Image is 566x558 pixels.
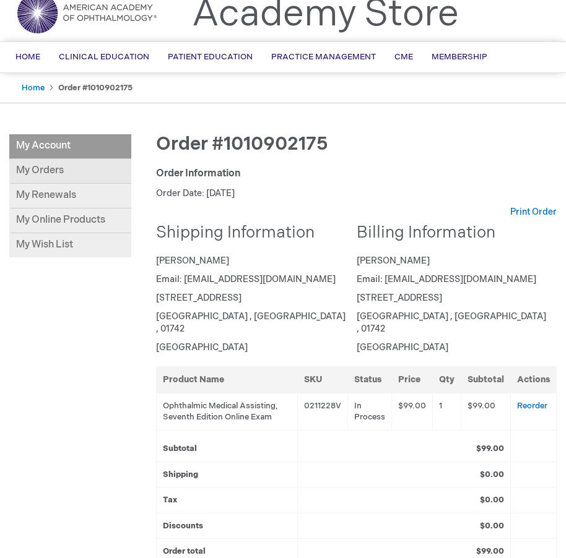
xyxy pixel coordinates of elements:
th: Actions [511,366,557,393]
span: CME [394,52,413,62]
th: Subtotal [461,366,511,393]
span: Email: [EMAIL_ADDRESS][DOMAIN_NAME] [156,274,336,285]
span: [STREET_ADDRESS] [357,293,442,303]
span: Membership [432,52,487,62]
th: Status [348,366,392,393]
span: [STREET_ADDRESS] [156,293,242,303]
th: Product Name [157,366,298,393]
h2: Shipping Information [156,225,347,243]
td: In Process [348,393,392,430]
span: [GEOGRAPHIC_DATA] , [GEOGRAPHIC_DATA] , 01742 [156,311,346,334]
strong: Shipping [163,470,198,479]
strong: $0.00 [480,495,504,505]
a: My Wish List [9,233,131,257]
th: Qty [433,366,461,393]
td: 0211228V [298,393,348,430]
strong: $99.00 [476,444,504,453]
th: SKU [298,366,348,393]
span: [GEOGRAPHIC_DATA] [357,342,448,353]
strong: $0.00 [480,521,504,531]
span: [PERSON_NAME] [156,255,229,266]
td: $99.00 [461,393,511,430]
td: $99.00 [392,393,433,430]
div: Order Information [156,167,557,181]
th: Price [392,366,433,393]
strong: Subtotal [163,444,197,453]
a: Reorder [517,401,547,411]
strong: Order total [163,546,206,556]
span: Order #1010902175 [156,133,328,155]
p: Order Date: [DATE] [156,187,557,200]
strong: Discounts [163,521,203,531]
span: [PERSON_NAME] [357,255,430,266]
td: 1 [433,393,461,430]
a: My Orders [9,159,131,184]
a: Print Order [510,206,557,218]
strong: Tax [163,495,177,505]
span: [GEOGRAPHIC_DATA] [156,342,248,353]
h2: Billing Information [357,225,547,243]
strong: $0.00 [480,470,504,479]
a: My Online Products [9,208,131,233]
span: [GEOGRAPHIC_DATA] , [GEOGRAPHIC_DATA] , 01742 [357,311,546,334]
a: My Renewals [9,184,131,208]
strong: Order #1010902175 [58,83,133,93]
a: Home [22,83,45,93]
td: Ophthalmic Medical Assisting, Seventh Edition Online Exam [157,393,298,430]
span: Home [15,52,40,62]
strong: $99.00 [476,546,504,556]
span: Email: [EMAIL_ADDRESS][DOMAIN_NAME] [357,274,536,285]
